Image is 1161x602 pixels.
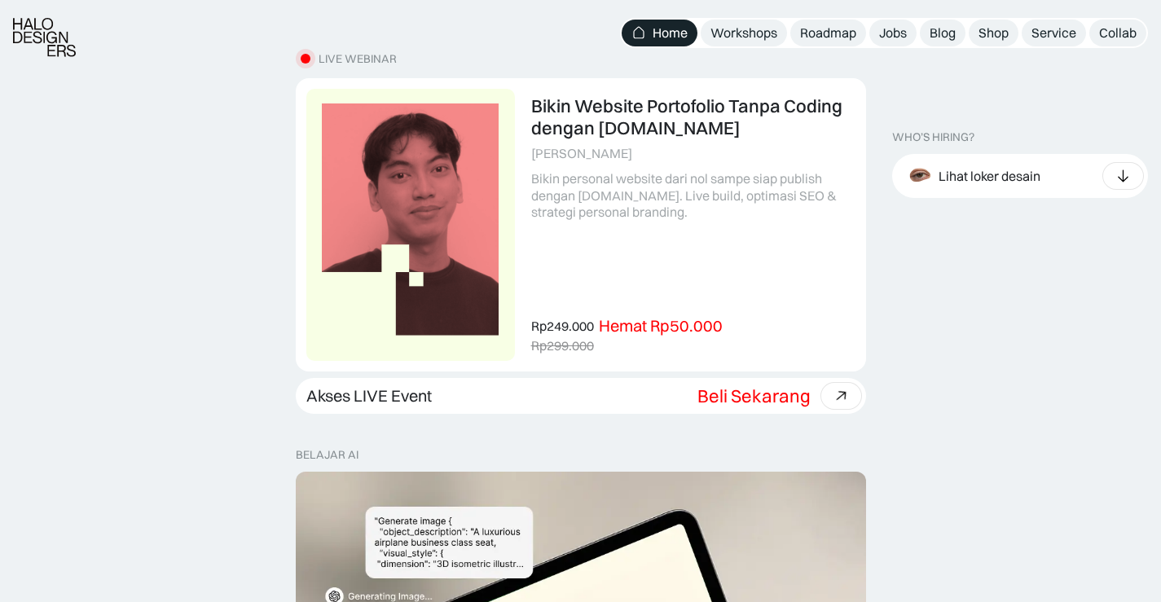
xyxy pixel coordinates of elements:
div: Beli Sekarang [697,385,811,406]
a: Shop [969,20,1018,46]
div: Rp299.000 [531,337,594,354]
div: Rp249.000 [531,318,594,335]
div: WHO’S HIRING? [892,130,974,144]
div: belajar ai [296,448,358,462]
a: Home [622,20,697,46]
div: Workshops [710,24,777,42]
a: Collab [1089,20,1146,46]
a: Roadmap [790,20,866,46]
div: Roadmap [800,24,856,42]
div: Shop [978,24,1009,42]
div: LIVE WEBINAR [319,52,397,66]
a: Jobs [869,20,917,46]
a: Akses LIVE EventBeli Sekarang [296,378,866,414]
div: Lihat loker desain [939,168,1040,185]
div: Hemat Rp50.000 [599,316,723,336]
div: Home [653,24,688,42]
a: Service [1022,20,1086,46]
div: Akses LIVE Event [306,386,432,406]
div: Blog [930,24,956,42]
div: Service [1031,24,1076,42]
a: Workshops [701,20,787,46]
a: Blog [920,20,965,46]
div: Jobs [879,24,907,42]
div: Collab [1099,24,1137,42]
